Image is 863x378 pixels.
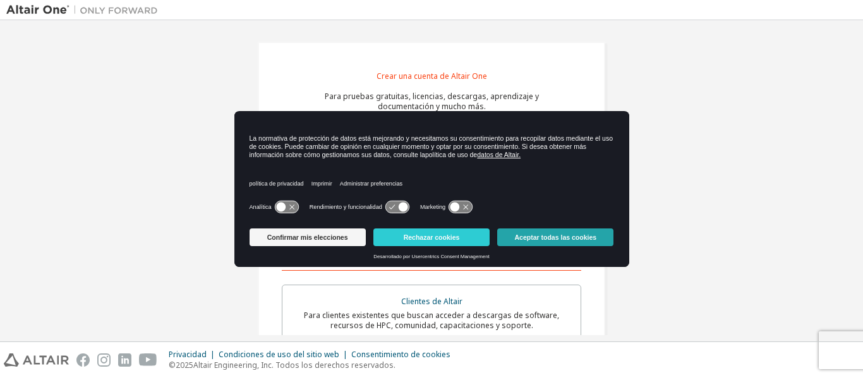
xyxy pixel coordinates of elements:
[118,353,131,367] img: linkedin.svg
[4,353,69,367] img: altair_logo.svg
[97,353,111,367] img: instagram.svg
[401,296,462,307] font: Clientes de Altair
[176,360,193,370] font: 2025
[6,4,164,16] img: Altair Uno
[304,310,559,331] font: Para clientes existentes que buscan acceder a descargas de software, recursos de HPC, comunidad, ...
[325,91,539,102] font: Para pruebas gratuitas, licencias, descargas, aprendizaje y
[377,71,487,81] font: Crear una cuenta de Altair One
[193,360,395,370] font: Altair Engineering, Inc. Todos los derechos reservados.
[169,360,176,370] font: ©
[139,353,157,367] img: youtube.svg
[378,101,486,112] font: documentación y mucho más.
[219,349,339,360] font: Condiciones de uso del sitio web
[76,353,90,367] img: facebook.svg
[169,349,207,360] font: Privacidad
[351,349,450,360] font: Consentimiento de cookies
